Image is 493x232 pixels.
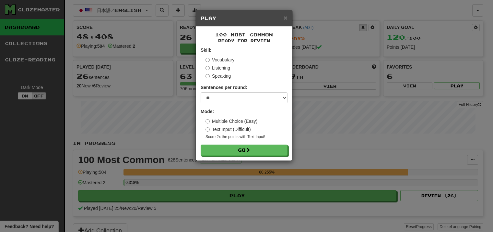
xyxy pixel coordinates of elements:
button: Close [284,14,288,21]
button: Go [201,145,288,156]
small: Ready for Review [201,38,288,44]
small: Score 2x the points with Text Input ! [205,134,288,140]
strong: Mode: [201,109,214,114]
strong: Skill: [201,47,211,53]
input: Text Input (Difficult) [205,127,210,132]
input: Speaking [205,74,210,78]
input: Multiple Choice (Easy) [205,119,210,123]
label: Sentences per round: [201,84,247,91]
span: × [284,14,288,21]
input: Listening [205,66,210,70]
label: Vocabulary [205,57,234,63]
input: Vocabulary [205,58,210,62]
h5: Play [201,15,288,21]
label: Speaking [205,73,231,79]
label: Multiple Choice (Easy) [205,118,257,124]
label: Text Input (Difficult) [205,126,251,133]
span: 100 Most Common [215,32,273,37]
label: Listening [205,65,230,71]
